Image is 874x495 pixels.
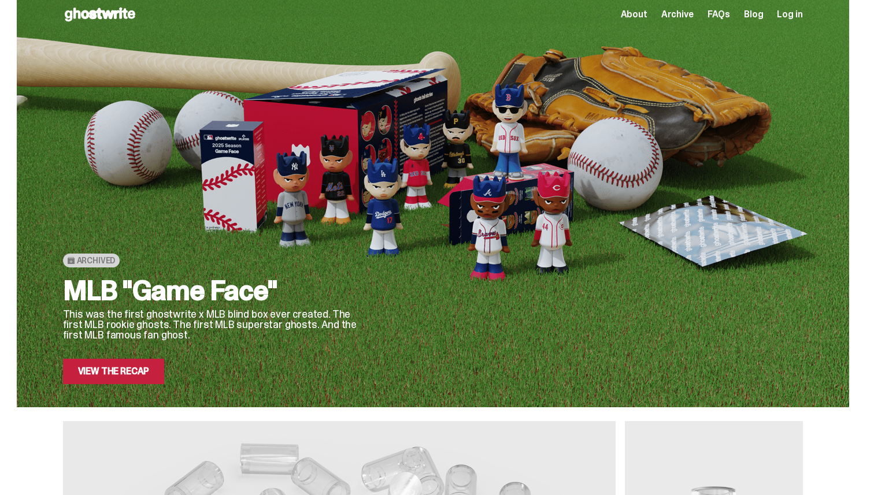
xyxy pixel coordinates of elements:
a: Archive [661,10,694,19]
a: Blog [744,10,763,19]
h2: MLB "Game Face" [63,277,364,304]
p: This was the first ghostwrite x MLB blind box ever created. The first MLB rookie ghosts. The firs... [63,309,364,340]
span: Archived [77,256,116,265]
a: FAQs [708,10,730,19]
a: About [621,10,647,19]
a: View the Recap [63,359,165,384]
a: Log in [777,10,802,19]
